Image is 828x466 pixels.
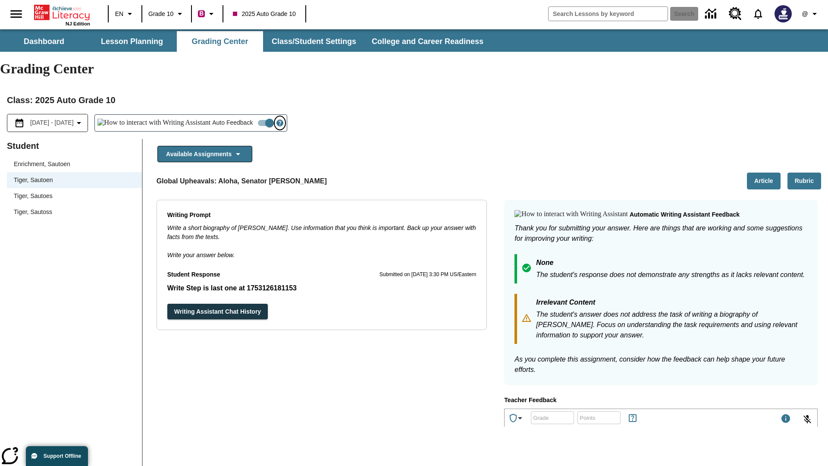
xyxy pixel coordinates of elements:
[624,409,641,427] button: Rules for Earning Points and Achievements, Will open in new tab
[577,406,621,429] input: Points: Must be equal to or less than 25.
[167,224,477,242] p: Write a short biography of [PERSON_NAME]. Use information that you think is important. Back up yo...
[14,176,135,185] span: Tiger, Sautoen
[787,173,821,189] button: Rubric, Will open in new tab
[514,223,807,244] p: Thank you for submitting your answer. Here are things that are working and some suggestions for i...
[30,118,74,127] span: [DATE] - [DATE]
[233,9,295,19] span: 2025 Auto Grade 10
[44,453,81,459] span: Support Offline
[536,297,807,309] p: Irrelevant Content
[194,6,220,22] button: Boost Class color is violet red. Change class color
[514,210,628,219] img: How to interact with Writing Assistant
[199,8,204,19] span: B
[273,115,287,131] button: Open Help for Writing Assistant
[7,188,142,204] div: Tiger, Sautoes
[145,6,188,22] button: Grade: Grade 10, Select a grade
[34,3,90,26] div: Home
[365,31,490,52] button: College and Career Readiness
[7,204,142,220] div: Tiger, Sautoss
[549,7,668,21] input: search field
[379,271,477,279] p: Submitted on [DATE] 3:30 PM US/Eastern
[34,4,90,21] a: Home
[157,176,327,186] p: Global Upheavals: Aloha, Senator [PERSON_NAME]
[212,118,253,127] span: Auto Feedback
[74,118,84,128] svg: Collapse Date Range Filter
[167,242,477,260] p: Write your answer below.
[14,208,135,217] span: Tiger, Sautoss
[775,5,792,22] img: Avatar
[797,6,825,22] button: Profile/Settings
[802,9,808,19] span: @
[14,192,135,201] span: Tiger, Sautoes
[1,31,87,52] button: Dashboard
[265,31,363,52] button: Class/Student Settings
[3,1,29,27] button: Open side menu
[167,304,268,320] button: Writing Assistant Chat History
[89,31,175,52] button: Lesson Planning
[504,396,818,405] p: Teacher Feedback
[797,409,818,430] button: Click to activate and allow voice recognition
[7,172,142,188] div: Tiger, Sautoen
[505,409,529,427] button: Achievements
[11,118,84,128] button: Select the date range menu item
[747,3,769,25] a: Notifications
[26,446,88,466] button: Support Offline
[66,21,90,26] span: NJ Edition
[531,411,574,424] div: Grade: Letters, numbers, %, + and - are allowed.
[177,31,263,52] button: Grading Center
[7,93,821,107] h2: Class : 2025 Auto Grade 10
[536,270,805,280] p: The student's response does not demonstrate any strengths as it lacks relevant content.
[115,9,123,19] span: EN
[167,283,477,293] p: Student Response
[577,411,621,424] div: Points: Must be equal to or less than 25.
[167,283,477,293] p: Write Step is last one at 1753126181153
[531,406,574,429] input: Grade: Letters, numbers, %, + and - are allowed.
[536,309,807,340] p: The student's answer does not address the task of writing a biography of [PERSON_NAME]. Focus on ...
[111,6,139,22] button: Language: EN, Select a language
[7,139,142,153] p: Student
[769,3,797,25] button: Select a new avatar
[157,146,252,163] button: Available Assignments
[536,258,805,270] p: None
[514,354,807,375] p: As you complete this assignment, consider how the feedback can help shape your future efforts.
[148,9,173,19] span: Grade 10
[630,210,740,220] p: Automatic writing assistant feedback
[781,413,791,425] div: Maximum 1000 characters Press Escape to exit toolbar and use left and right arrow keys to access ...
[724,2,747,25] a: Resource Center, Will open in new tab
[747,173,781,189] button: Article, Will open in new tab
[7,156,142,172] div: Enrichment, Sautoen
[3,7,126,15] body: Type your response here.
[14,160,135,169] span: Enrichment, Sautoen
[167,211,477,220] p: Writing Prompt
[167,270,220,280] p: Student Response
[97,119,211,127] img: How to interact with Writing Assistant
[700,2,724,26] a: Data Center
